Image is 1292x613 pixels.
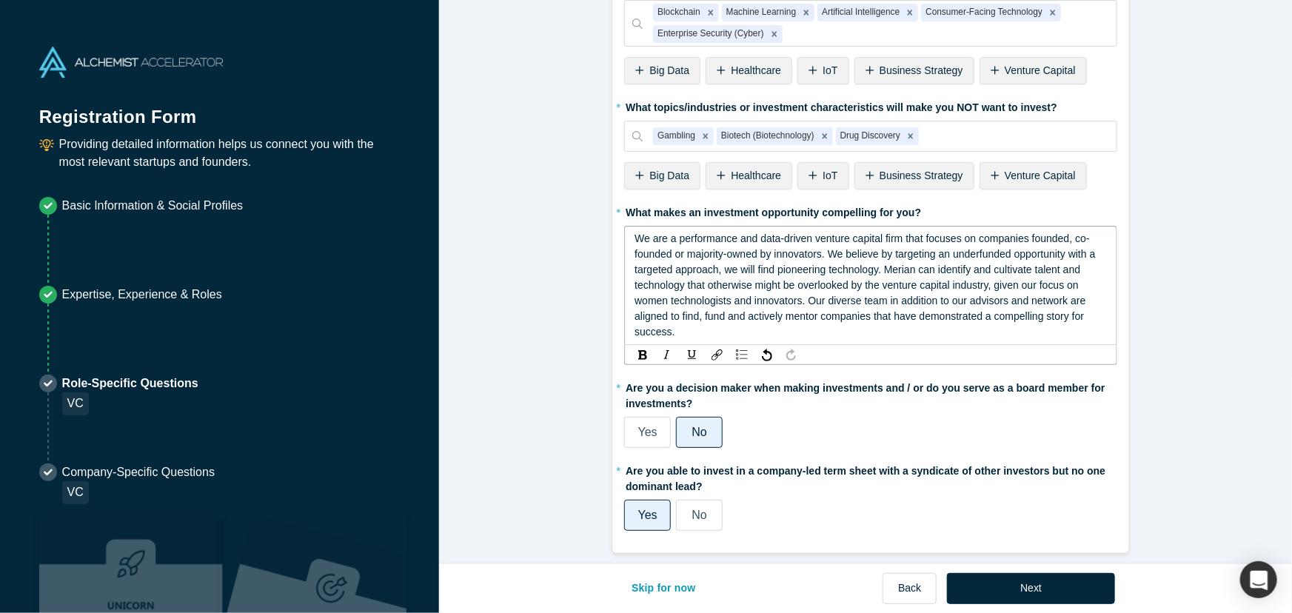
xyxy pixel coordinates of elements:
[722,4,799,21] div: Machine Learning
[624,375,1117,412] label: Are you a decision maker when making investments and / or do you serve as a board member for inve...
[731,170,781,181] span: Healthcare
[706,162,792,190] div: Healthcare
[854,162,974,190] div: Business Strategy
[880,170,963,181] span: Business Strategy
[823,64,837,76] span: IoT
[624,226,1117,345] div: rdw-wrapper
[836,127,903,145] div: Drug Discovery
[653,4,703,21] div: Blockchain
[731,64,781,76] span: Healthcare
[880,64,963,76] span: Business Strategy
[624,200,1117,221] label: What makes an investment opportunity compelling for you?
[62,375,198,392] p: Role-Specific Questions
[732,347,752,362] div: Unordered
[624,458,1117,495] label: Are you able to invest in a company-led term sheet with a syndicate of other investors but no one...
[706,57,792,84] div: Healthcare
[729,347,754,362] div: rdw-list-control
[62,197,244,215] p: Basic Information & Social Profiles
[1005,170,1076,181] span: Venture Capital
[705,347,729,362] div: rdw-link-control
[708,347,726,362] div: Link
[947,573,1115,604] button: Next
[62,392,89,415] div: VC
[39,47,223,78] img: Alchemist Accelerator Logo
[980,57,1087,84] div: Venture Capital
[624,57,700,84] div: Big Data
[717,127,817,145] div: Biotech (Biotechnology)
[638,426,657,438] span: Yes
[797,162,848,190] div: IoT
[1045,4,1061,21] div: Remove Consumer-Facing Technology
[692,509,707,521] span: No
[638,509,657,521] span: Yes
[766,25,783,43] div: Remove Enterprise Security (Cyber)
[757,347,776,362] div: Undo
[1005,64,1076,76] span: Venture Capital
[630,347,705,362] div: rdw-inline-control
[624,162,700,190] div: Big Data
[624,344,1117,365] div: rdw-toolbar
[59,135,401,171] p: Providing detailed information helps us connect you with the most relevant startups and founders.
[616,573,712,604] button: Skip for now
[817,127,833,145] div: Remove Biotech (Biotechnology)
[62,463,215,481] p: Company-Specific Questions
[39,88,401,130] h1: Registration Form
[817,4,902,21] div: Artificial Intelligence
[624,95,1117,115] label: What topics/industries or investment characteristics will make you NOT want to invest?
[823,170,837,181] span: IoT
[635,232,1098,338] span: We are a performance and data-driven venture capital firm that focuses on companies founded, co-f...
[683,347,702,362] div: Underline
[980,162,1087,190] div: Venture Capital
[703,4,719,21] div: Remove Blockchain
[653,25,766,43] div: Enterprise Security (Cyber)
[62,286,222,304] p: Expertise, Experience & Roles
[883,573,937,604] button: Back
[633,347,652,362] div: Bold
[649,64,689,76] span: Big Data
[635,231,1108,340] div: rdw-editor
[754,347,803,362] div: rdw-history-control
[657,347,677,362] div: Italic
[653,127,697,145] div: Gambling
[797,57,848,84] div: IoT
[649,170,689,181] span: Big Data
[62,481,89,504] div: VC
[692,426,707,438] span: No
[903,127,919,145] div: Remove Drug Discovery
[697,127,714,145] div: Remove Gambling
[782,347,800,362] div: Redo
[902,4,918,21] div: Remove Artificial Intelligence
[798,4,814,21] div: Remove Machine Learning
[921,4,1045,21] div: Consumer-Facing Technology
[854,57,974,84] div: Business Strategy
